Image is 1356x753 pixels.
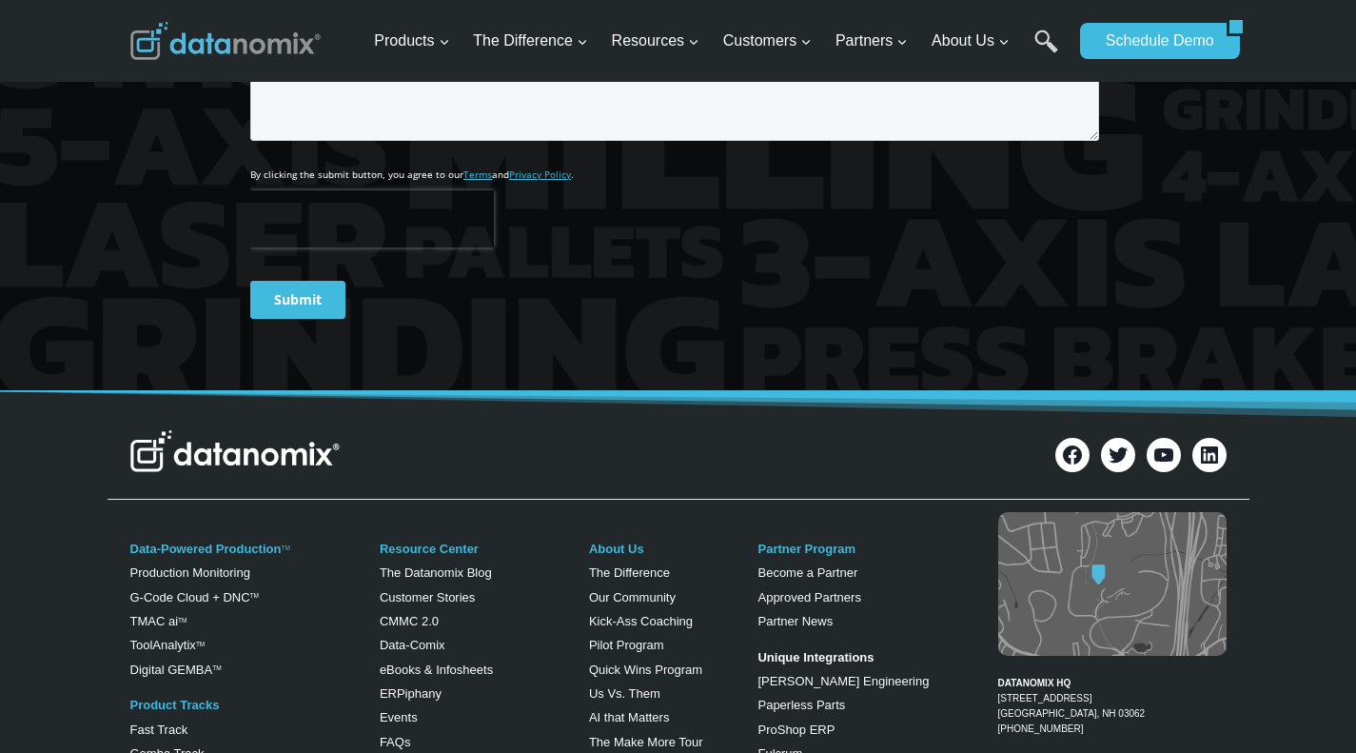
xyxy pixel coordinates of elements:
a: AI that Matters [589,710,670,724]
a: [STREET_ADDRESS][GEOGRAPHIC_DATA], NH 03062 [998,693,1146,719]
span: State/Region [428,235,501,252]
a: ProShop ERP [757,723,835,737]
a: Quick Wins Program [589,663,702,677]
a: Product Tracks [130,698,220,712]
figcaption: [PHONE_NUMBER] [998,661,1227,737]
img: Datanomix [130,22,321,60]
a: Pilot Program [589,638,664,652]
a: The Make More Tour [589,735,703,749]
a: CMMC 2.0 [380,614,439,628]
span: Partners [835,29,908,53]
a: ERPiphany [380,686,442,701]
a: FAQs [380,735,411,749]
a: Schedule Demo [1080,23,1227,59]
a: About Us [589,542,644,556]
span: Resources [612,29,699,53]
a: TM [281,545,289,551]
span: About Us [932,29,1010,53]
a: Kick-Ass Coaching [589,614,693,628]
a: The Difference [589,565,670,580]
a: ToolAnalytix [130,638,196,652]
img: Datanomix map image [998,512,1227,656]
a: Privacy Policy [259,425,321,438]
a: Digital GEMBATM [130,663,222,677]
a: Search [1034,30,1058,72]
nav: Primary Navigation [366,10,1071,72]
a: Us Vs. Them [589,686,660,701]
a: [PERSON_NAME] Engineering [757,674,929,688]
a: Approved Partners [757,590,860,604]
strong: Unique Integrations [757,650,874,664]
a: Data-Powered Production [130,542,282,556]
span: Phone number [428,79,514,96]
a: Our Community [589,590,676,604]
sup: TM [250,592,259,599]
a: Terms [213,425,242,438]
img: Datanomix Logo [130,430,340,472]
a: G-Code Cloud + DNCTM [130,590,259,604]
span: Customers [723,29,812,53]
a: Paperless Parts [757,698,845,712]
a: TM [196,641,205,647]
a: Events [380,710,418,724]
a: Become a Partner [757,565,857,580]
span: The Difference [473,29,588,53]
span: Products [374,29,449,53]
a: Resource Center [380,542,479,556]
a: Production Monitoring [130,565,250,580]
strong: DATANOMIX HQ [998,678,1071,688]
sup: TM [178,617,187,624]
span: Last Name [428,1,489,18]
a: eBooks & Infosheets [380,663,493,677]
a: Data-Comix [380,638,445,652]
a: Partner News [757,614,833,628]
a: The Datanomix Blog [380,565,492,580]
a: TMAC aiTM [130,614,187,628]
a: Partner Program [757,542,855,556]
a: Customer Stories [380,590,475,604]
a: Fast Track [130,723,188,737]
sup: TM [212,664,221,671]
